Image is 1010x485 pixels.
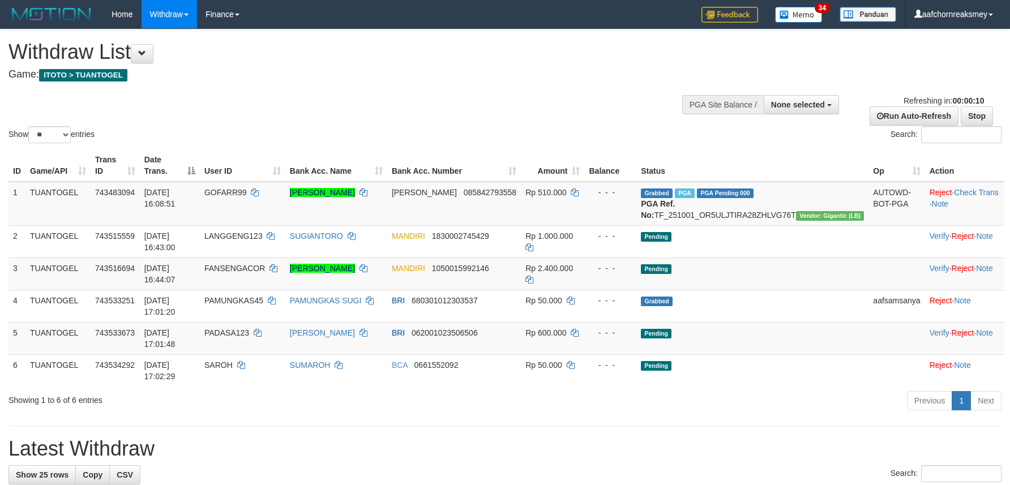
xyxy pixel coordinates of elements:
span: Grabbed [641,297,673,306]
a: Note [932,199,949,208]
span: Copy 0661552092 to clipboard [414,360,459,370]
span: FANSENGACOR [204,264,265,273]
span: [DATE] 17:02:29 [144,360,176,381]
span: [DATE] 16:43:00 [144,231,176,252]
div: - - - [589,230,632,242]
td: TUANTOGEL [25,354,91,387]
td: · [925,290,1004,322]
a: Verify [930,231,949,241]
span: Copy 680301012303537 to clipboard [412,296,478,305]
a: Reject [930,360,952,370]
span: Copy 062001023506506 to clipboard [412,328,478,337]
div: - - - [589,187,632,198]
td: · [925,354,1004,387]
a: Note [976,231,993,241]
span: Copy [83,470,102,479]
span: Refreshing in: [904,96,984,105]
span: Vendor URL: https://dashboard.q2checkout.com/secure [796,211,865,221]
a: Next [970,391,1002,410]
td: · · [925,322,1004,354]
h4: Game: [8,69,662,80]
span: BRI [392,296,405,305]
div: Showing 1 to 6 of 6 entries [8,390,412,406]
label: Show entries [8,126,95,143]
a: Previous [907,391,952,410]
a: Reject [930,188,952,197]
span: PAMUNGKAS45 [204,296,263,305]
a: Stop [961,106,993,126]
img: panduan.png [840,7,896,22]
td: · · [925,225,1004,257]
span: ITOTO > TUANTOGEL [39,69,127,81]
td: TF_251001_OR5ULJTIRA28ZHLVG76T [636,182,868,226]
a: Note [976,328,993,337]
span: MANDIRI [392,231,425,241]
a: Verify [930,328,949,337]
input: Search: [921,465,1002,482]
td: TUANTOGEL [25,182,91,226]
td: AUTOWD-BOT-PGA [868,182,925,226]
strong: 00:00:10 [952,96,984,105]
th: Date Trans.: activate to sort column descending [140,149,200,182]
span: Rp 50.000 [525,296,562,305]
div: - - - [589,327,632,338]
a: SUMAROH [290,360,331,370]
a: Reject [930,296,952,305]
td: 4 [8,290,25,322]
span: Copy 1050015992146 to clipboard [432,264,489,273]
span: Rp 510.000 [525,188,566,197]
div: - - - [589,263,632,274]
a: Reject [952,264,974,273]
a: SUGIANTORO [290,231,343,241]
a: Show 25 rows [8,465,76,484]
td: 5 [8,322,25,354]
span: 743516694 [95,264,135,273]
span: Show 25 rows [16,470,69,479]
span: [DATE] 16:08:51 [144,188,176,208]
a: [PERSON_NAME] [290,188,355,197]
span: 743534292 [95,360,135,370]
h1: Latest Withdraw [8,437,1002,460]
span: None selected [771,100,825,109]
span: Rp 50.000 [525,360,562,370]
td: 6 [8,354,25,387]
a: CSV [109,465,140,484]
label: Search: [891,126,1002,143]
td: TUANTOGEL [25,225,91,257]
a: PAMUNGKAS SUGI [290,296,362,305]
a: Reject [952,231,974,241]
a: Note [954,296,971,305]
select: Showentries [28,126,71,143]
span: Marked by aafyoumonoriya [675,188,695,198]
th: Op: activate to sort column ascending [868,149,925,182]
a: 1 [952,391,971,410]
td: TUANTOGEL [25,322,91,354]
input: Search: [921,126,1002,143]
span: Pending [641,361,671,371]
span: 34 [815,3,830,13]
span: 743483094 [95,188,135,197]
a: Verify [930,264,949,273]
img: MOTION_logo.png [8,6,95,23]
img: Feedback.jpg [701,7,758,23]
span: Pending [641,329,671,338]
span: BRI [392,328,405,337]
div: PGA Site Balance / [682,95,764,114]
span: [PERSON_NAME] [392,188,457,197]
th: Bank Acc. Number: activate to sort column ascending [387,149,521,182]
div: - - - [589,295,632,306]
td: 2 [8,225,25,257]
a: Check Trans [954,188,999,197]
td: TUANTOGEL [25,290,91,322]
span: BCA [392,360,408,370]
th: User ID: activate to sort column ascending [200,149,285,182]
span: [DATE] 16:44:07 [144,264,176,284]
span: 743533673 [95,328,135,337]
a: Run Auto-Refresh [870,106,958,126]
span: [DATE] 17:01:20 [144,296,176,316]
h1: Withdraw List [8,41,662,63]
span: PADASA123 [204,328,249,337]
span: Pending [641,264,671,274]
th: Balance [584,149,636,182]
td: · · [925,182,1004,226]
